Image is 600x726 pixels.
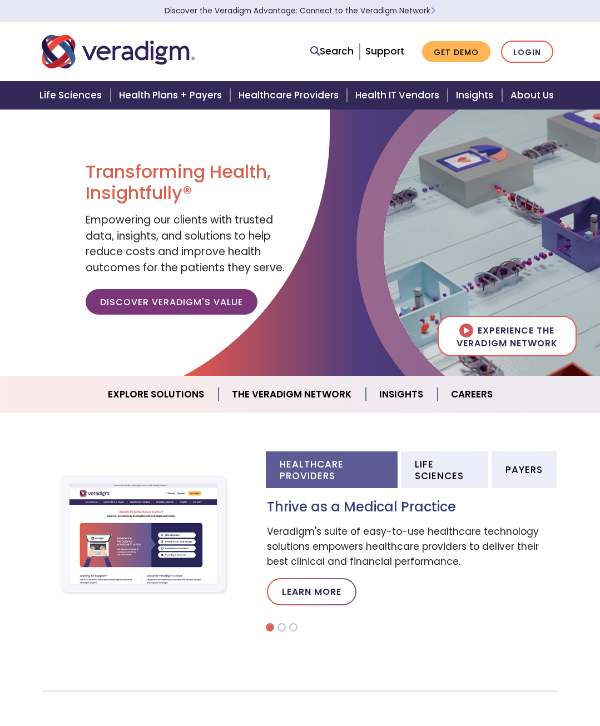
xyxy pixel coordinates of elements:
[232,81,349,110] a: Healthcare Providers
[266,451,398,488] li: Healthcare Providers
[310,44,354,59] a: Search
[165,6,435,16] a: Discover the Veradigm Advantage: Connect to the Veradigm NetworkLearn More
[42,33,195,70] img: Veradigm logo
[449,81,503,110] a: Insights
[86,212,285,275] span: Empowering our clients with trusted data, insights, and solutions to help reduce costs and improv...
[95,380,219,409] a: Explore Solutions
[365,44,404,58] a: Support
[219,380,366,409] a: The Veradigm Network
[504,81,567,110] a: About Us
[86,289,257,315] a: Discover Veradigm's Value
[422,41,490,63] a: Get Demo
[112,81,232,110] a: Health Plans + Payers
[267,524,559,570] p: Veradigm's suite of easy-to-use healthcare technology solutions empowers healthcare providers to ...
[349,81,449,110] a: Health IT Vendors
[401,451,489,488] li: Life Sciences
[86,161,291,204] h1: Transforming Health, Insightfully®
[366,380,438,409] a: Insights
[438,380,506,409] a: Careers
[267,578,356,605] a: Learn More
[430,6,435,16] span: Learn More
[501,41,553,63] a: Login
[33,81,112,110] a: Life Sciences
[492,451,557,488] li: Payers
[267,499,559,515] h3: Thrive as a Medical Practice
